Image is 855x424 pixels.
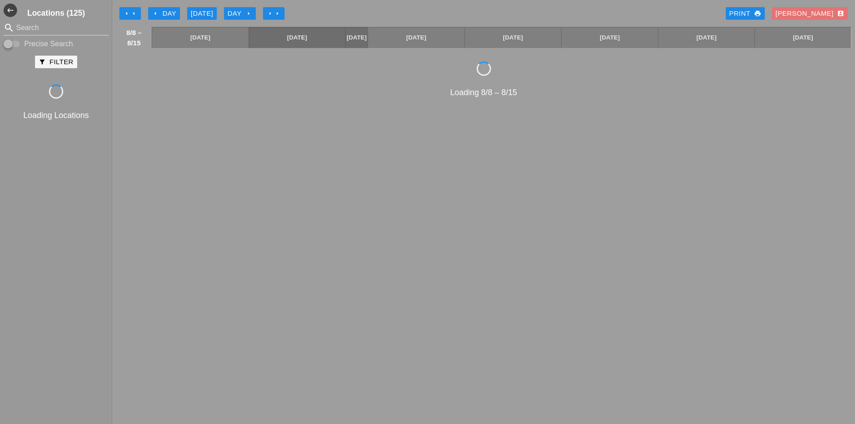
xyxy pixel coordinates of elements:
div: Loading Locations [2,109,110,122]
a: Print [726,7,765,20]
button: [PERSON_NAME] [772,7,848,20]
div: Print [729,9,761,19]
i: search [4,22,14,33]
i: arrow_left [123,10,130,17]
div: Loading 8/8 – 8/15 [116,87,851,99]
button: Move Ahead 1 Week [263,7,285,20]
button: Move Back 1 Week [119,7,141,20]
a: [DATE] [368,27,465,48]
a: [DATE] [561,27,658,48]
span: 8/8 – 8/15 [121,27,147,48]
i: west [4,4,17,17]
i: arrow_left [130,10,137,17]
a: [DATE] [152,27,249,48]
a: [DATE] [249,27,346,48]
div: Day [152,9,176,19]
input: Search [16,21,96,35]
a: [DATE] [346,27,368,48]
a: [DATE] [658,27,755,48]
i: arrow_right [274,10,281,17]
button: [DATE] [187,7,217,20]
a: [DATE] [465,27,561,48]
div: [DATE] [191,9,213,19]
i: arrow_right [267,10,274,17]
button: Filter [35,56,77,68]
i: account_box [837,10,844,17]
div: Enable Precise search to match search terms exactly. [4,39,109,49]
a: [DATE] [755,27,851,48]
i: filter_alt [39,58,46,66]
button: Day [148,7,180,20]
div: Filter [39,57,73,67]
div: [PERSON_NAME] [776,9,844,19]
button: Day [224,7,256,20]
div: Day [228,9,252,19]
i: arrow_right [245,10,252,17]
i: print [754,10,761,17]
button: Shrink Sidebar [4,4,17,17]
label: Precise Search [24,39,73,48]
i: arrow_left [152,10,159,17]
